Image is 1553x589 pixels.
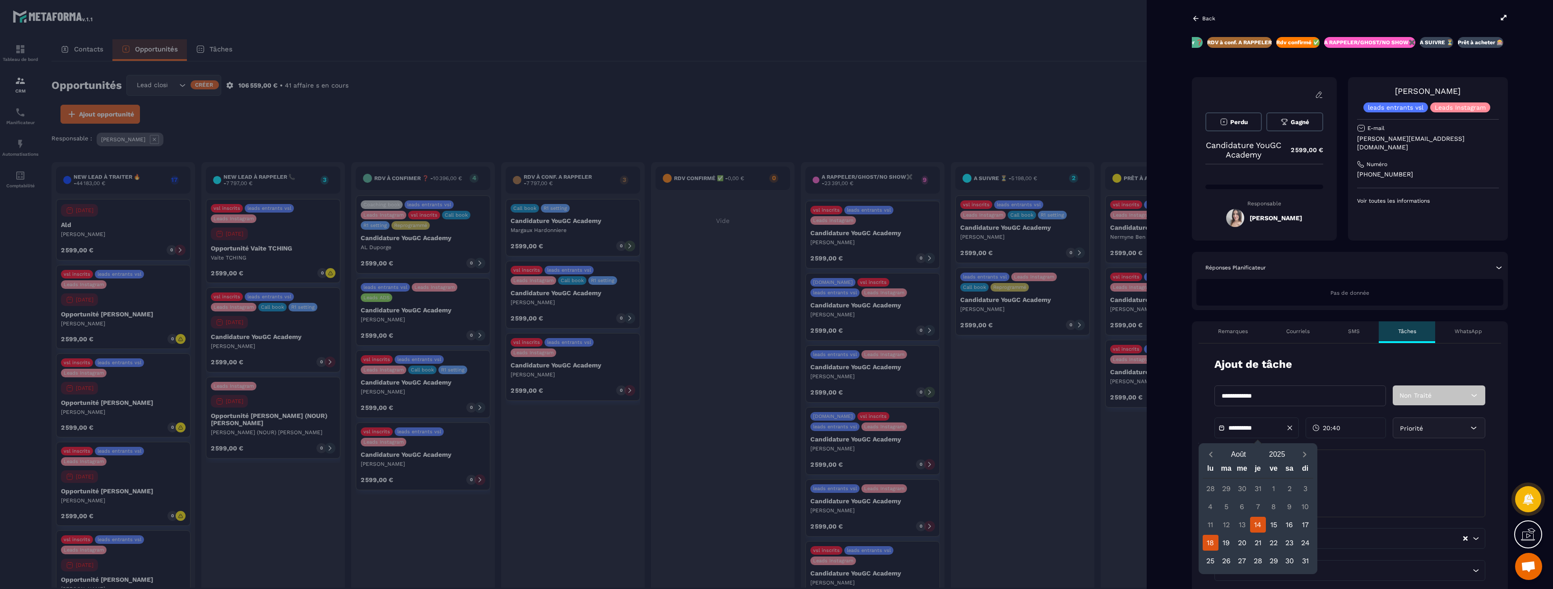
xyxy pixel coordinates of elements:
[1266,499,1282,515] div: 8
[1357,134,1499,152] p: [PERSON_NAME][EMAIL_ADDRESS][DOMAIN_NAME]
[1297,535,1313,551] div: 24
[1250,517,1266,533] div: 14
[1357,170,1499,179] p: [PHONE_NUMBER]
[1205,112,1262,131] button: Perdu
[1282,535,1297,551] div: 23
[1367,125,1385,132] p: E-mail
[1297,517,1313,533] div: 17
[1463,535,1468,542] button: Clear Selected
[1214,528,1485,549] div: Search for option
[1297,499,1313,515] div: 10
[1250,214,1302,222] h5: [PERSON_NAME]
[1250,462,1266,478] div: je
[1266,462,1282,478] div: ve
[1234,499,1250,515] div: 6
[1234,462,1250,478] div: me
[1455,328,1482,335] p: WhatsApp
[1218,517,1234,533] div: 12
[1203,481,1313,569] div: Calendar days
[1276,533,1462,543] input: Search for option
[1330,290,1369,296] span: Pas de donnée
[1266,517,1282,533] div: 15
[1297,448,1313,460] button: Next month
[1203,448,1219,460] button: Previous month
[1435,104,1486,111] p: Leads Instagram
[1323,423,1340,432] span: 20:40
[1297,553,1313,569] div: 31
[1282,481,1297,496] div: 2
[1218,499,1234,515] div: 5
[1205,200,1323,207] p: Responsable
[1205,140,1282,159] p: Candidature YouGC Academy
[1266,112,1323,131] button: Gagné
[1395,86,1460,96] a: [PERSON_NAME]
[1250,553,1266,569] div: 28
[1218,328,1248,335] p: Remarques
[1250,481,1266,496] div: 31
[1234,481,1250,496] div: 30
[1258,446,1297,462] button: Open years overlay
[1203,535,1218,551] div: 18
[1357,197,1499,204] p: Voir toutes les informations
[1250,535,1266,551] div: 21
[1203,499,1218,515] div: 4
[1266,553,1282,569] div: 29
[1219,446,1258,462] button: Open months overlay
[1218,462,1234,478] div: ma
[1368,104,1423,111] p: leads entrants vsl
[1400,425,1423,432] span: Priorité
[1203,553,1218,569] div: 25
[1291,119,1309,125] span: Gagné
[1234,553,1250,569] div: 27
[1214,560,1485,581] div: Search for option
[1282,141,1323,159] p: 2 599,00 €
[1218,535,1234,551] div: 19
[1367,161,1387,168] p: Numéro
[1203,462,1313,569] div: Calendar wrapper
[1234,535,1250,551] div: 20
[1297,481,1313,496] div: 3
[1205,264,1266,271] p: Réponses Planificateur
[1515,553,1542,580] a: Ouvrir le chat
[1282,462,1297,478] div: sa
[1400,392,1432,399] span: Non Traité
[1266,481,1282,496] div: 1
[1286,328,1310,335] p: Courriels
[1218,553,1234,569] div: 26
[1214,357,1292,372] p: Ajout de tâche
[1282,553,1297,569] div: 30
[1203,517,1218,533] div: 11
[1250,499,1266,515] div: 7
[1282,517,1297,533] div: 16
[1398,328,1416,335] p: Tâches
[1218,481,1234,496] div: 29
[1266,535,1282,551] div: 22
[1276,566,1470,575] input: Search for option
[1230,119,1248,125] span: Perdu
[1203,462,1218,478] div: lu
[1348,328,1360,335] p: SMS
[1203,481,1218,496] div: 28
[1234,517,1250,533] div: 13
[1297,462,1313,478] div: di
[1282,499,1297,515] div: 9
